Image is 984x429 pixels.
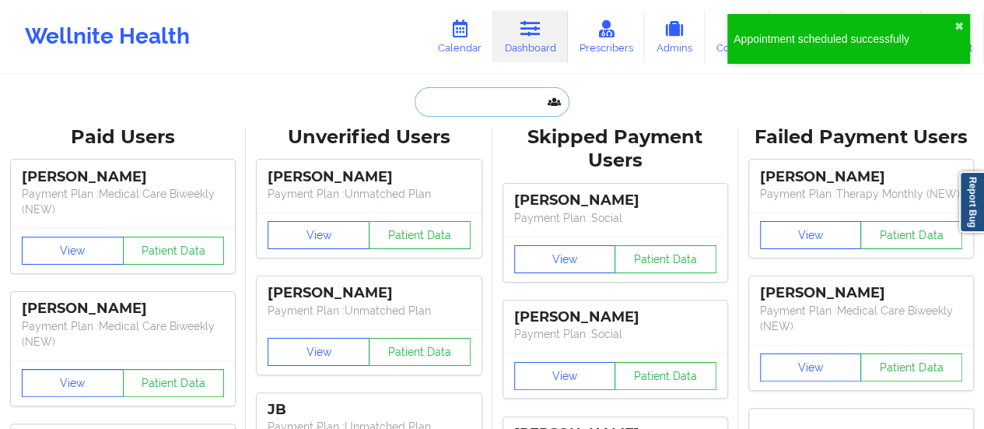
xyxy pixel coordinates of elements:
[268,303,470,318] p: Payment Plan : Unmatched Plan
[268,401,470,419] div: JB
[514,362,616,390] button: View
[749,125,973,149] div: Failed Payment Users
[22,237,124,265] button: View
[514,192,716,209] div: [PERSON_NAME]
[760,186,962,202] p: Payment Plan : Therapy Monthly (NEW)
[11,125,235,149] div: Paid Users
[493,11,568,62] a: Dashboard
[268,284,470,302] div: [PERSON_NAME]
[860,353,962,382] button: Patient Data
[760,353,862,382] button: View
[268,168,470,186] div: [PERSON_NAME]
[514,326,716,342] p: Payment Plan : Social
[514,308,716,326] div: [PERSON_NAME]
[734,31,954,47] div: Appointment scheduled successfully
[257,125,481,149] div: Unverified Users
[514,210,716,226] p: Payment Plan : Social
[760,284,962,302] div: [PERSON_NAME]
[268,221,369,249] button: View
[22,369,124,397] button: View
[644,11,705,62] a: Admins
[22,300,224,318] div: [PERSON_NAME]
[705,11,769,62] a: Coaches
[426,11,493,62] a: Calendar
[123,369,225,397] button: Patient Data
[268,186,470,202] p: Payment Plan : Unmatched Plan
[369,221,471,249] button: Patient Data
[760,303,962,334] p: Payment Plan : Medical Care Biweekly (NEW)
[268,338,369,366] button: View
[503,125,727,174] div: Skipped Payment Users
[22,318,224,350] p: Payment Plan : Medical Care Biweekly (NEW)
[22,186,224,217] p: Payment Plan : Medical Care Biweekly (NEW)
[860,221,962,249] button: Patient Data
[369,338,471,366] button: Patient Data
[760,221,862,249] button: View
[22,168,224,186] div: [PERSON_NAME]
[615,362,716,390] button: Patient Data
[123,237,225,265] button: Patient Data
[954,20,964,33] button: close
[959,171,984,233] a: Report Bug
[760,168,962,186] div: [PERSON_NAME]
[615,245,716,273] button: Patient Data
[514,245,616,273] button: View
[568,11,645,62] a: Prescribers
